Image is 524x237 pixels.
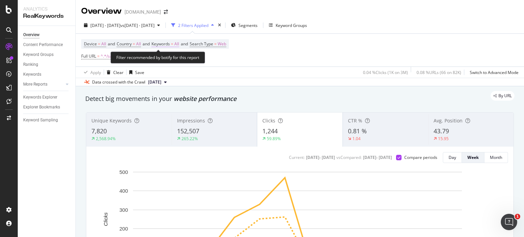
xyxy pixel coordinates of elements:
[119,169,128,175] text: 500
[449,154,456,160] div: Day
[352,136,361,142] div: 1.04
[90,23,120,28] span: [DATE] - [DATE]
[267,136,281,142] div: 59.89%
[108,41,115,47] span: and
[143,41,150,47] span: and
[92,79,145,85] div: Data crossed with the Crawl
[23,71,71,78] a: Keywords
[23,31,71,39] a: Overview
[113,70,123,75] div: Clear
[23,51,54,58] div: Keyword Groups
[417,70,461,75] div: 0.08 % URLs ( 66 on 82K )
[434,127,449,135] span: 43.79
[501,214,517,230] iframe: Intercom live chat
[491,91,514,101] div: legacy label
[23,117,58,124] div: Keyword Sampling
[120,23,155,28] span: vs [DATE] - [DATE]
[23,94,71,101] a: Keywords Explorer
[336,154,362,160] div: vs Compared :
[81,53,96,59] span: Full URL
[81,5,122,17] div: Overview
[438,136,449,142] div: 15.95
[23,61,38,68] div: Ranking
[214,41,217,47] span: =
[498,94,512,98] span: By URL
[91,117,132,124] span: Unique Keywords
[127,67,144,78] button: Save
[90,70,101,75] div: Apply
[262,117,275,124] span: Clicks
[111,51,205,63] div: Filter recommended by botify for this report
[135,70,144,75] div: Save
[104,67,123,78] button: Clear
[515,214,520,219] span: 1
[97,53,100,59] span: =
[23,94,57,101] div: Keywords Explorer
[470,70,519,75] div: Switch to Advanced Mode
[289,154,305,160] div: Current:
[181,41,188,47] span: and
[98,41,100,47] span: =
[177,127,199,135] span: 152,507
[23,41,71,48] a: Content Performance
[119,207,128,213] text: 300
[238,23,258,28] span: Segments
[306,154,335,160] div: [DATE] - [DATE]
[23,117,71,124] a: Keyword Sampling
[23,104,71,111] a: Explorer Bookmarks
[23,81,47,88] div: More Reports
[103,212,108,226] text: Clicks
[178,23,208,28] div: 2 Filters Applied
[101,39,106,49] span: All
[218,39,226,49] span: Web
[404,154,437,160] div: Compare periods
[96,136,116,142] div: 2,568.94%
[84,41,97,47] span: Device
[169,20,217,31] button: 2 Filters Applied
[23,51,71,58] a: Keyword Groups
[81,20,163,31] button: [DATE] - [DATE]vs[DATE] - [DATE]
[467,67,519,78] button: Switch to Advanced Mode
[23,61,71,68] a: Ranking
[23,41,63,48] div: Content Performance
[262,127,278,135] span: 1,244
[151,41,170,47] span: Keywords
[348,127,367,135] span: 0.81 %
[125,9,161,15] div: [DOMAIN_NAME]
[81,67,101,78] button: Apply
[23,71,41,78] div: Keywords
[23,12,70,20] div: RealKeywords
[101,51,141,61] span: ^.*/saint-valentin/.*$
[276,23,307,28] div: Keyword Groups
[490,154,502,160] div: Month
[443,152,462,163] button: Day
[23,81,64,88] a: More Reports
[348,117,362,124] span: CTR %
[145,78,170,86] button: [DATE]
[136,39,141,49] span: All
[228,20,260,31] button: Segments
[484,152,508,163] button: Month
[174,39,179,49] span: All
[164,10,168,14] div: arrow-right-arrow-left
[117,41,132,47] span: Country
[467,154,479,160] div: Week
[171,41,173,47] span: =
[23,104,60,111] div: Explorer Bookmarks
[217,22,222,29] div: times
[363,70,408,75] div: 0.04 % Clicks ( 1K on 3M )
[177,117,205,124] span: Impressions
[23,5,70,12] div: Analytics
[181,136,198,142] div: 265.22%
[119,188,128,194] text: 400
[434,117,463,124] span: Avg. Position
[462,152,484,163] button: Week
[23,31,40,39] div: Overview
[190,41,213,47] span: Search Type
[91,127,107,135] span: 7,820
[133,41,135,47] span: =
[363,154,392,160] div: [DATE] - [DATE]
[119,226,128,232] text: 200
[148,79,161,85] span: 2025 Mar. 30th
[266,20,310,31] button: Keyword Groups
